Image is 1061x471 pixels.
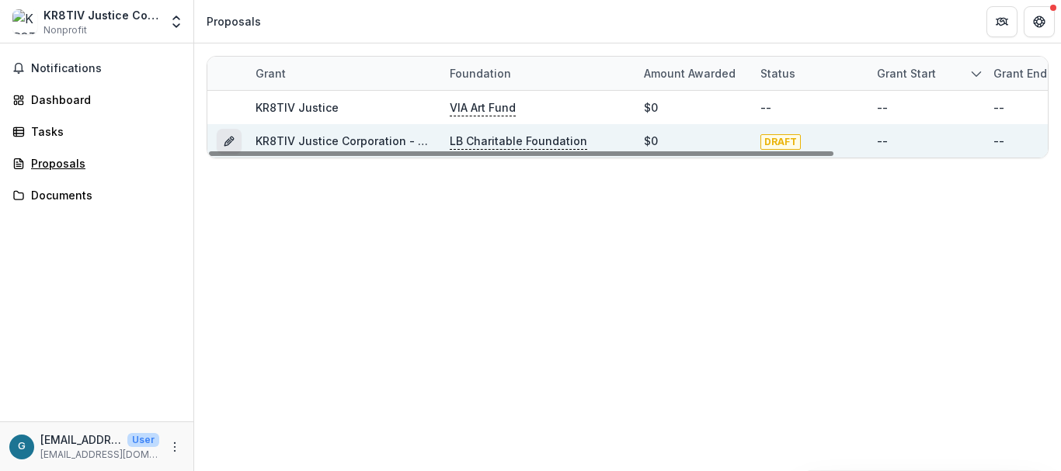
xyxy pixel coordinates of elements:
button: Grant 61888ac3-c955-4e87-93f8-1070d42aa766 [217,129,242,154]
div: Grant [246,57,440,90]
p: [EMAIL_ADDRESS][DOMAIN_NAME] [40,448,159,462]
div: Status [751,65,805,81]
div: Foundation [440,65,520,81]
div: Grant end [984,65,1056,81]
div: $0 [644,133,658,149]
nav: breadcrumb [200,10,267,33]
p: [EMAIL_ADDRESS][DOMAIN_NAME] [40,431,121,448]
div: grants@kr8tivjustice.org [18,442,26,452]
a: KR8TIV Justice [256,101,339,114]
div: Grant start [868,57,984,90]
img: KR8TIV Justice Corporation [12,9,37,34]
div: $0 [644,99,658,116]
button: Notifications [6,56,187,81]
div: Tasks [31,123,175,140]
div: KR8TIV Justice Corporation [43,7,159,23]
svg: sorted descending [970,68,983,80]
div: -- [993,133,1004,149]
button: Partners [986,6,1018,37]
div: Documents [31,187,175,203]
button: More [165,438,184,456]
a: Dashboard [6,87,187,113]
div: Proposals [207,13,261,29]
div: Amount awarded [635,65,745,81]
div: Foundation [440,57,635,90]
div: Proposals [31,155,175,171]
div: Grant start [868,65,945,81]
div: Amount awarded [635,57,751,90]
div: -- [877,99,888,116]
div: -- [993,99,1004,116]
a: Proposals [6,151,187,176]
a: Documents [6,182,187,208]
div: Status [751,57,868,90]
button: Get Help [1024,6,1055,37]
div: Dashboard [31,92,175,108]
span: Notifications [31,62,181,75]
div: Grant [246,65,295,81]
div: -- [760,99,771,116]
a: KR8TIV Justice Corporation - 2025 - Inquiry Form [256,134,523,147]
button: Open entity switcher [165,6,187,37]
a: Tasks [6,119,187,144]
p: VIA Art Fund [450,99,516,116]
div: -- [877,133,888,149]
p: User [127,433,159,447]
span: Nonprofit [43,23,87,37]
p: LB Charitable Foundation [450,133,587,150]
span: DRAFT [760,134,801,150]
